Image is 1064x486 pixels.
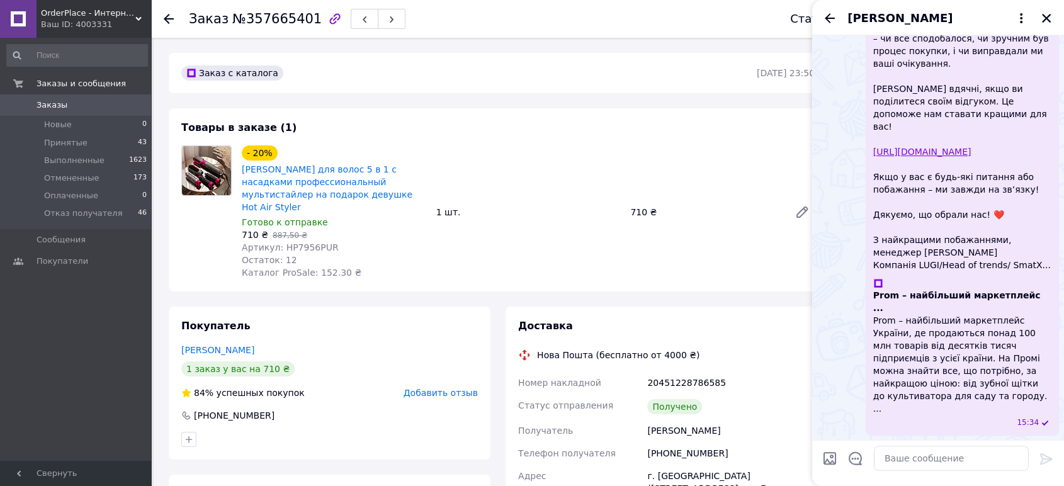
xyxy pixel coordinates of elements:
[181,361,295,376] div: 1 заказ у вас на 710 ₴
[181,121,297,133] span: Товары в заказе (1)
[518,426,573,436] span: Получатель
[242,145,278,161] div: - 20%
[625,203,784,221] div: 710 ₴
[847,10,1029,26] button: [PERSON_NAME]
[142,119,147,130] span: 0
[873,147,971,157] a: [URL][DOMAIN_NAME]
[242,230,268,240] span: 710 ₴
[757,68,815,78] time: [DATE] 23:50
[44,190,98,201] span: Оплаченные
[44,208,122,219] span: Отказ получателя
[242,268,361,278] span: Каталог ProSale: 152.30 ₴
[37,99,67,111] span: Заказы
[518,448,616,458] span: Телефон получателя
[242,217,328,227] span: Готово к отправке
[138,208,147,219] span: 46
[181,345,254,355] a: [PERSON_NAME]
[142,190,147,201] span: 0
[534,349,703,361] div: Нова Пошта (бесплатно от 4000 ₴)
[873,315,1048,414] span: Prom – найбільший маркетплейс України, де продаються понад 100 млн товарів від десятків тисяч під...
[647,399,702,414] div: Получено
[242,255,297,265] span: Остаток: 12
[518,471,546,481] span: Адрес
[129,155,147,166] span: 1623
[194,388,213,398] span: 84%
[645,442,817,465] div: [PHONE_NUMBER]
[37,234,86,246] span: Сообщения
[44,137,88,149] span: Принятые
[1039,11,1054,26] button: Закрыть
[790,200,815,225] a: Редактировать
[518,378,601,388] span: Номер накладной
[133,172,147,184] span: 173
[431,203,626,221] div: 1 шт.
[182,146,231,195] img: Фен стайлер для волос 5 в 1 с насадками профессиональный мультистайлер на подарок девушке Hot Air...
[847,450,864,466] button: Открыть шаблоны ответов
[242,242,339,252] span: Артикул: HP7956PUR
[873,289,1051,314] span: Prom – найбільший маркетплейс ...
[181,65,283,81] div: Заказ с каталога
[790,13,874,25] div: Статус заказа
[193,409,276,422] div: [PHONE_NUMBER]
[44,155,105,166] span: Выполненные
[6,44,148,67] input: Поиск
[873,278,883,288] img: Prom – найбільший маркетплейс ...
[181,387,305,399] div: успешных покупок
[41,8,135,19] span: OrderPlace - Интернет-магазин товаров для дома
[189,11,229,26] span: Заказ
[41,19,151,30] div: Ваш ID: 4003331
[37,78,126,89] span: Заказы и сообщения
[1017,417,1039,428] span: 15:34 12.09.2025
[232,11,322,26] span: №357665401
[847,10,953,26] span: [PERSON_NAME]
[138,137,147,149] span: 43
[404,388,478,398] span: Добавить отзыв
[44,119,72,130] span: Новые
[518,400,613,410] span: Статус отправления
[273,231,307,240] span: 887,50 ₴
[645,419,817,442] div: [PERSON_NAME]
[37,256,88,267] span: Покупатели
[242,164,412,212] a: [PERSON_NAME] для волос 5 в 1 с насадками профессиональный мультистайлер на подарок девушке Hot A...
[518,320,573,332] span: Доставка
[181,320,250,332] span: Покупатель
[44,172,99,184] span: Отмененные
[822,11,837,26] button: Назад
[645,371,817,394] div: 20451228786585
[164,13,174,25] div: Вернуться назад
